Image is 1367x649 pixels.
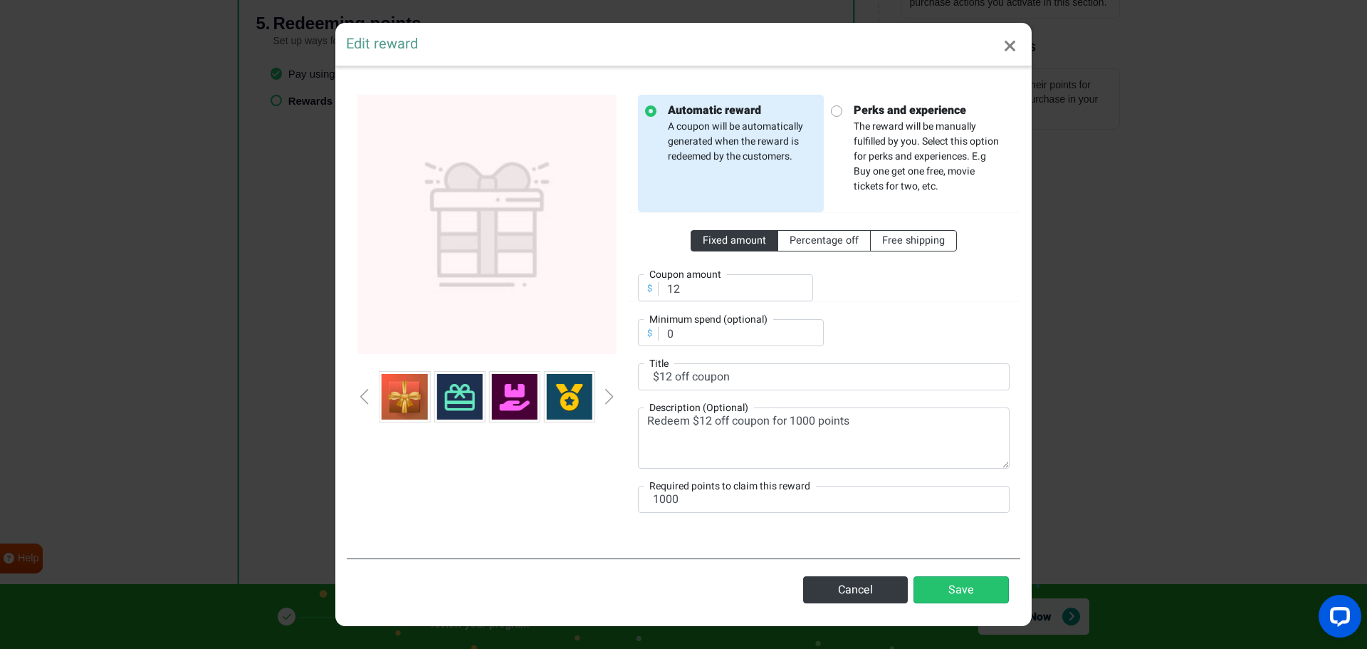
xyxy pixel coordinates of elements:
[638,363,1010,390] input: E.g. $25 coupon or Dinner for two
[842,102,1002,194] p: The reward will be manually fulfilled by you. Select this option for perks and experiences. E.g B...
[644,400,754,415] label: Description (Optional)
[644,267,727,282] label: Coupon amount
[641,327,659,341] div: $
[644,479,816,494] label: Required points to claim this reward
[882,233,945,248] span: Free shipping
[913,576,1009,603] button: Save
[703,233,766,248] span: Fixed amount
[641,282,659,296] div: $
[803,576,908,603] button: Cancel
[361,389,368,405] div: Previous slide
[668,102,817,119] strong: Automatic reward
[644,356,674,371] label: Title
[854,102,1002,119] strong: Perks and experience
[790,233,859,248] span: Percentage off
[644,312,773,327] label: Minimum spend (optional)
[606,389,613,405] div: Next slide
[656,102,817,164] p: A coupon will be automatically generated when the reward is redeemed by the customers.
[989,23,1032,70] a: Close
[1307,589,1367,649] iframe: LiveChat chat widget
[346,33,418,55] h5: Edit reward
